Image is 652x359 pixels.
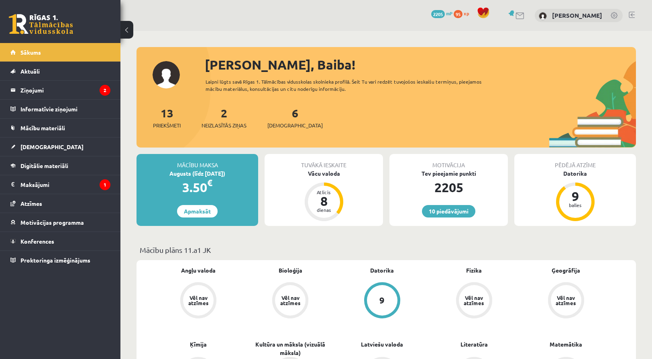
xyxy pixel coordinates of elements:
[431,10,445,18] span: 2205
[10,81,110,99] a: Ziņojumi2
[422,205,475,217] a: 10 piedāvājumi
[10,156,110,175] a: Digitālie materiāli
[336,282,428,320] a: 9
[514,169,636,178] div: Datorika
[20,175,110,194] legend: Maksājumi
[181,266,216,275] a: Angļu valoda
[20,124,65,131] span: Mācību materiāli
[153,282,244,320] a: Vēl nav atzīmes
[514,154,636,169] div: Pēdējā atzīme
[265,154,383,169] div: Tuvākā ieskaite
[153,121,181,129] span: Priekšmeti
[10,175,110,194] a: Maksājumi1
[563,190,587,203] div: 9
[190,340,207,349] a: Ķīmija
[463,295,485,306] div: Vēl nav atzīmes
[552,11,602,19] a: [PERSON_NAME]
[177,205,218,217] a: Apmaksāt
[10,251,110,269] a: Proktoringa izmēģinājums
[466,266,482,275] a: Fizika
[389,154,508,169] div: Motivācija
[361,340,403,349] a: Latviešu valoda
[20,162,68,169] span: Digitālie materiāli
[20,100,110,118] legend: Informatīvie ziņojumi
[20,81,110,99] legend: Ziņojumi
[244,340,336,357] a: Kultūra un māksla (vizuālā māksla)
[10,62,110,80] a: Aktuāli
[454,10,473,16] a: 95 xp
[265,169,383,178] div: Vācu valoda
[520,282,612,320] a: Vēl nav atzīmes
[20,200,42,207] span: Atzīmes
[267,106,323,129] a: 6[DEMOGRAPHIC_DATA]
[265,169,383,222] a: Vācu valoda Atlicis 8 dienas
[539,12,547,20] img: Baiba Gertnere
[460,340,488,349] a: Literatūra
[20,143,84,150] span: [DEMOGRAPHIC_DATA]
[137,169,258,178] div: Augusts (līdz [DATE])
[202,121,247,129] span: Neizlasītās ziņas
[379,296,385,305] div: 9
[389,169,508,178] div: Tev pieejamie punkti
[153,106,181,129] a: 13Priekšmeti
[100,85,110,96] i: 2
[514,169,636,222] a: Datorika 9 balles
[10,213,110,232] a: Motivācijas programma
[555,295,577,306] div: Vēl nav atzīmes
[389,178,508,197] div: 2205
[312,195,336,207] div: 8
[187,295,210,306] div: Vēl nav atzīmes
[207,177,212,189] span: €
[312,190,336,195] div: Atlicis
[10,194,110,213] a: Atzīmes
[9,14,73,34] a: Rīgas 1. Tālmācības vidusskola
[267,121,323,129] span: [DEMOGRAPHIC_DATA]
[279,266,302,275] a: Bioloģija
[563,203,587,207] div: balles
[10,137,110,156] a: [DEMOGRAPHIC_DATA]
[202,106,247,129] a: 2Neizlasītās ziņas
[10,43,110,62] a: Sākums
[137,154,258,169] div: Mācību maksa
[464,10,469,16] span: xp
[205,55,636,74] div: [PERSON_NAME], Baiba!
[552,266,580,275] a: Ģeogrāfija
[244,282,336,320] a: Vēl nav atzīmes
[100,179,110,190] i: 1
[550,340,582,349] a: Matemātika
[137,178,258,197] div: 3.50
[10,232,110,250] a: Konferences
[454,10,463,18] span: 95
[428,282,520,320] a: Vēl nav atzīmes
[10,100,110,118] a: Informatīvie ziņojumi
[20,219,84,226] span: Motivācijas programma
[20,68,40,75] span: Aktuāli
[20,49,41,56] span: Sākums
[140,244,633,255] p: Mācību plāns 11.a1 JK
[370,266,394,275] a: Datorika
[312,207,336,212] div: dienas
[20,238,54,245] span: Konferences
[206,78,505,92] div: Laipni lūgts savā Rīgas 1. Tālmācības vidusskolas skolnieka profilā. Šeit Tu vari redzēt tuvojošo...
[446,10,452,16] span: mP
[10,119,110,137] a: Mācību materiāli
[431,10,452,16] a: 2205 mP
[279,295,302,306] div: Vēl nav atzīmes
[20,256,90,264] span: Proktoringa izmēģinājums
